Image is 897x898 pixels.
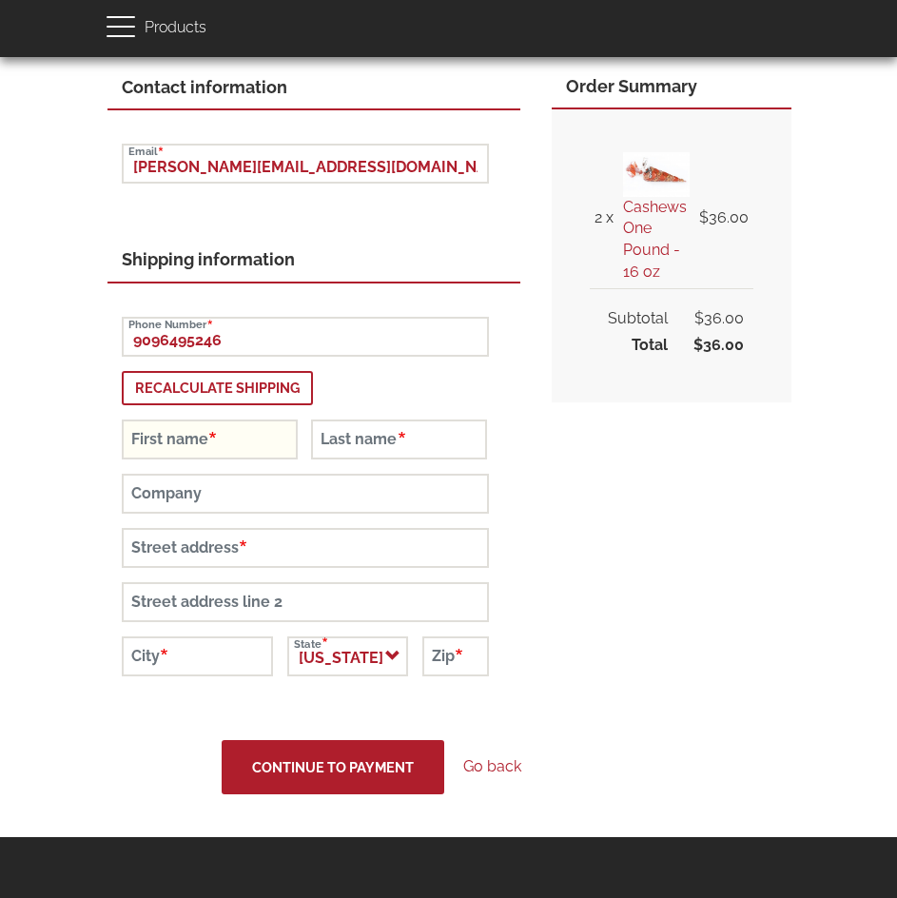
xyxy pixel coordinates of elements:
[694,147,753,288] td: $36.00
[122,371,313,405] button: Recalculate shipping
[623,152,690,196] img: 1 pound of freshly roasted cinnamon glazed cashews in a totally nutz poly bag
[632,335,668,357] span: Total
[122,636,274,676] input: City
[566,74,777,99] div: Order Summary
[668,308,744,330] span: $36.00
[668,335,744,357] span: $36.00
[608,308,668,330] span: Subtotal
[145,14,206,42] span: Products
[122,528,489,568] input: Street address
[122,144,489,184] input: Email
[122,420,298,459] input: First name
[122,582,489,622] input: Street address line 2
[623,198,687,282] a: Cashews One Pound - 16 oz
[422,636,489,676] input: Zip
[311,420,487,459] input: Last name
[252,759,414,775] span: Continue to Payment
[122,317,489,357] input: Phone Number
[122,247,506,272] div: Shipping information
[590,147,618,288] td: 2 x
[122,474,489,514] input: Company
[122,75,506,100] div: Contact information
[463,756,521,778] a: Go back
[222,740,444,795] button: Continue to Payment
